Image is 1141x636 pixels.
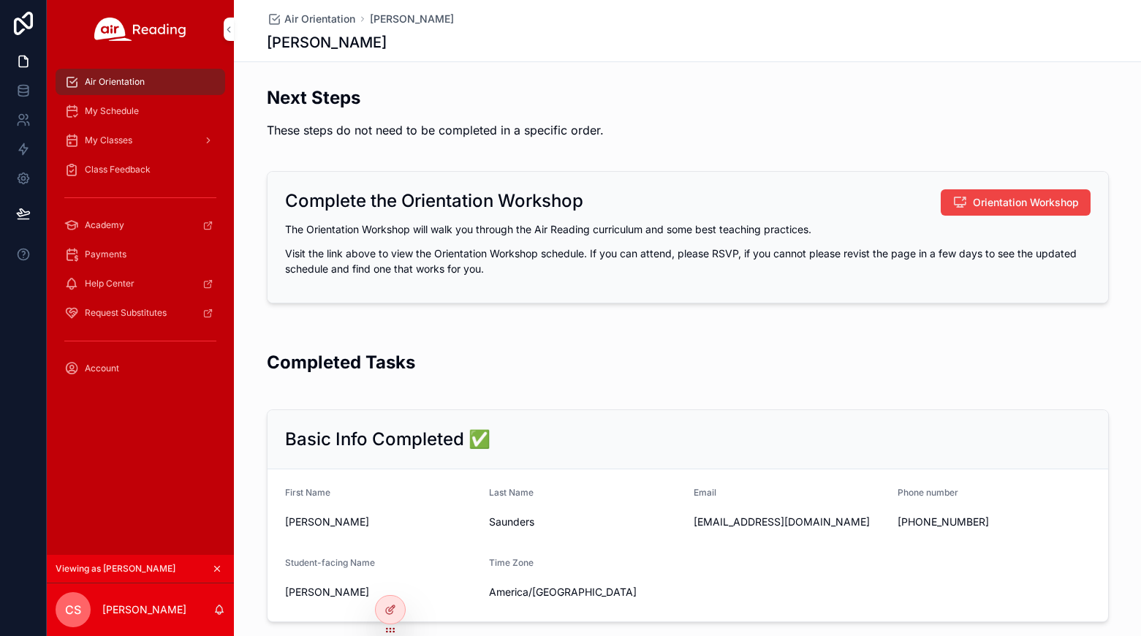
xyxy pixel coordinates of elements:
[489,557,534,568] span: Time Zone
[85,307,167,319] span: Request Substitutes
[267,12,355,26] a: Air Orientation
[56,98,225,124] a: My Schedule
[102,602,186,617] p: [PERSON_NAME]
[489,585,637,599] span: America/[GEOGRAPHIC_DATA]
[284,12,355,26] span: Air Orientation
[65,601,81,618] span: CS
[56,69,225,95] a: Air Orientation
[973,195,1079,210] span: Orientation Workshop
[694,515,887,529] span: [EMAIL_ADDRESS][DOMAIN_NAME]
[85,135,132,146] span: My Classes
[56,241,225,268] a: Payments
[267,121,604,139] p: These steps do not need to be completed in a specific order.
[56,212,225,238] a: Academy
[694,487,716,498] span: Email
[56,300,225,326] a: Request Substitutes
[285,189,583,213] h2: Complete the Orientation Workshop
[285,515,478,529] span: [PERSON_NAME]
[489,515,682,529] span: Saunders
[56,270,225,297] a: Help Center
[85,219,124,231] span: Academy
[85,105,139,117] span: My Schedule
[56,355,225,382] a: Account
[47,58,234,401] div: scrollable content
[267,32,387,53] h1: [PERSON_NAME]
[285,585,478,599] span: [PERSON_NAME]
[267,86,604,110] h2: Next Steps
[489,487,534,498] span: Last Name
[85,363,119,374] span: Account
[56,127,225,154] a: My Classes
[285,487,330,498] span: First Name
[285,557,375,568] span: Student-facing Name
[56,156,225,183] a: Class Feedback
[285,246,1091,276] p: Visit the link above to view the Orientation Workshop schedule. If you can attend, please RSVP, i...
[94,18,186,41] img: App logo
[85,278,134,289] span: Help Center
[898,487,958,498] span: Phone number
[85,164,151,175] span: Class Feedback
[56,563,175,575] span: Viewing as [PERSON_NAME]
[370,12,454,26] a: [PERSON_NAME]
[85,76,145,88] span: Air Orientation
[85,249,126,260] span: Payments
[267,350,415,374] h2: Completed Tasks
[285,428,490,451] h2: Basic Info Completed ✅
[941,189,1091,216] button: Orientation Workshop
[285,222,1091,237] p: The Orientation Workshop will walk you through the Air Reading curriculum and some best teaching ...
[898,515,1091,529] span: [PHONE_NUMBER]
